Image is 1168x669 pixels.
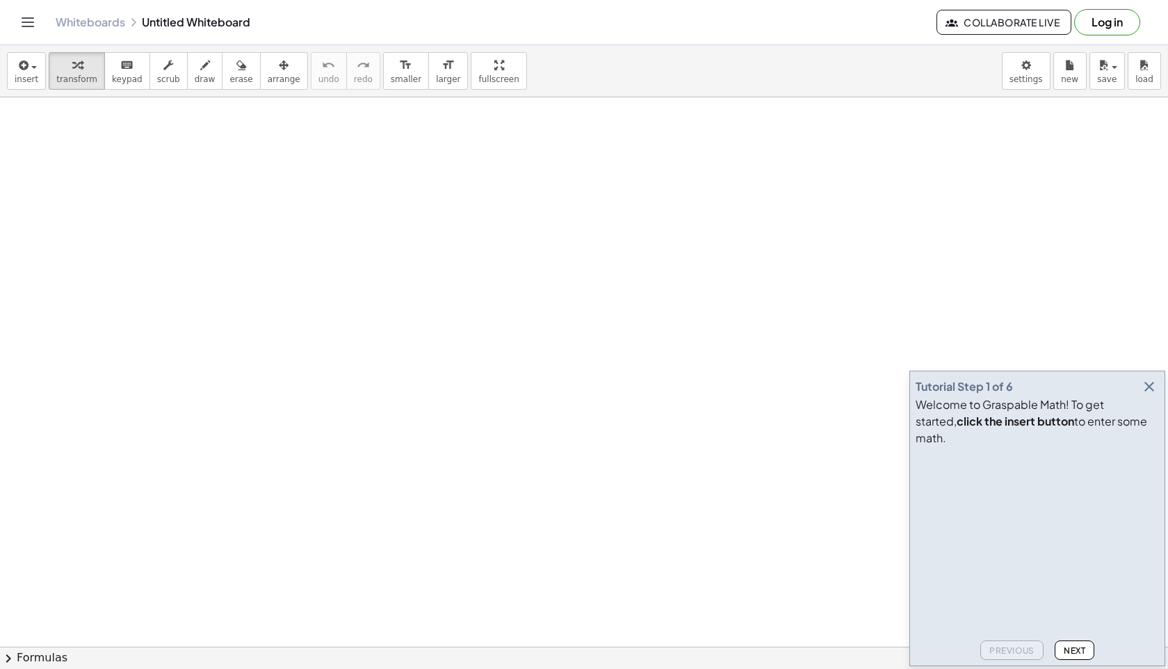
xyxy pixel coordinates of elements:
[1055,640,1094,660] button: Next
[399,57,412,74] i: format_size
[1089,52,1125,90] button: save
[187,52,223,90] button: draw
[1097,74,1117,84] span: save
[478,74,519,84] span: fullscreen
[149,52,188,90] button: scrub
[916,396,1159,446] div: Welcome to Graspable Math! To get started, to enter some math.
[17,11,39,33] button: Toggle navigation
[1064,645,1085,656] span: Next
[916,378,1013,395] div: Tutorial Step 1 of 6
[428,52,468,90] button: format_sizelarger
[471,52,526,90] button: fullscreen
[1074,9,1140,35] button: Log in
[311,52,347,90] button: undoundo
[391,74,421,84] span: smaller
[1128,52,1161,90] button: load
[56,74,97,84] span: transform
[383,52,429,90] button: format_sizesmaller
[357,57,370,74] i: redo
[49,52,105,90] button: transform
[120,57,133,74] i: keyboard
[957,414,1074,428] b: click the insert button
[1061,74,1078,84] span: new
[948,16,1060,29] span: Collaborate Live
[436,74,460,84] span: larger
[112,74,143,84] span: keypad
[15,74,38,84] span: insert
[346,52,380,90] button: redoredo
[1135,74,1153,84] span: load
[104,52,150,90] button: keyboardkeypad
[268,74,300,84] span: arrange
[7,52,46,90] button: insert
[936,10,1071,35] button: Collaborate Live
[1002,52,1051,90] button: settings
[354,74,373,84] span: redo
[195,74,216,84] span: draw
[322,57,335,74] i: undo
[222,52,260,90] button: erase
[157,74,180,84] span: scrub
[318,74,339,84] span: undo
[1009,74,1043,84] span: settings
[441,57,455,74] i: format_size
[56,15,125,29] a: Whiteboards
[260,52,308,90] button: arrange
[1053,52,1087,90] button: new
[229,74,252,84] span: erase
